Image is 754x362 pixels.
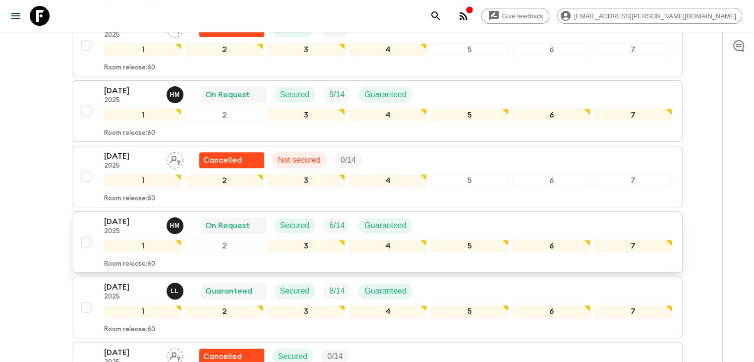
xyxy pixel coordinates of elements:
[513,174,590,187] div: 6
[278,154,321,166] p: Not secured
[72,15,683,76] button: [DATE]2025Assign pack leaderFlash Pack cancellationSecuredTrip Fill1234567Room release:60
[104,216,159,228] p: [DATE]
[335,152,362,168] div: Trip Fill
[167,217,185,234] button: HM
[497,12,549,20] span: Give feedback
[205,220,250,232] p: On Request
[594,174,672,187] div: 7
[185,174,263,187] div: 2
[569,12,742,20] span: [EMAIL_ADDRESS][PERSON_NAME][DOMAIN_NAME]
[185,109,263,121] div: 2
[171,287,179,295] p: L L
[167,286,185,294] span: Luis Lobos
[557,8,742,24] div: [EMAIL_ADDRESS][PERSON_NAME][DOMAIN_NAME]
[104,326,155,334] p: Room release: 60
[104,281,159,293] p: [DATE]
[72,80,683,142] button: [DATE]2025Hob MedinaOn RequestSecuredTrip FillGuaranteed1234567Room release:60
[349,240,427,252] div: 4
[594,43,672,56] div: 7
[341,154,356,166] p: 0 / 14
[594,305,672,318] div: 7
[431,305,509,318] div: 5
[104,174,182,187] div: 1
[267,305,345,318] div: 3
[104,150,159,162] p: [DATE]
[104,195,155,203] p: Room release: 60
[481,8,549,24] a: Give feedback
[104,64,155,72] p: Room release: 60
[274,87,316,103] div: Secured
[329,220,345,232] p: 6 / 14
[364,89,406,101] p: Guaranteed
[104,240,182,252] div: 1
[323,218,350,234] div: Trip Fill
[431,174,509,187] div: 5
[104,129,155,137] p: Room release: 60
[104,31,159,39] p: 2025
[185,240,263,252] div: 2
[167,86,185,103] button: HM
[272,152,327,168] div: Not secured
[513,305,590,318] div: 6
[104,347,159,359] p: [DATE]
[349,43,427,56] div: 4
[274,283,316,299] div: Secured
[203,154,242,166] p: Cancelled
[349,305,427,318] div: 4
[167,89,185,97] span: Hob Medina
[267,43,345,56] div: 3
[104,162,159,170] p: 2025
[185,305,263,318] div: 2
[104,228,159,236] p: 2025
[349,174,427,187] div: 4
[513,43,590,56] div: 6
[167,351,183,359] span: Assign pack leader
[267,174,345,187] div: 3
[104,293,159,301] p: 2025
[167,155,183,163] span: Assign pack leader
[329,285,345,297] p: 8 / 14
[280,89,310,101] p: Secured
[170,91,180,99] p: H M
[431,109,509,121] div: 5
[185,43,263,56] div: 2
[364,285,406,297] p: Guaranteed
[267,109,345,121] div: 3
[323,283,350,299] div: Trip Fill
[280,220,310,232] p: Secured
[205,285,252,297] p: Guaranteed
[72,146,683,207] button: [DATE]2025Assign pack leaderUnable to secureNot securedTrip Fill1234567Room release:60
[513,240,590,252] div: 6
[205,89,250,101] p: On Request
[329,89,345,101] p: 9 / 14
[6,6,26,26] button: menu
[167,283,185,300] button: LL
[594,109,672,121] div: 7
[364,220,406,232] p: Guaranteed
[431,43,509,56] div: 5
[426,6,446,26] button: search adventures
[104,305,182,318] div: 1
[274,218,316,234] div: Secured
[349,109,427,121] div: 4
[280,285,310,297] p: Secured
[72,277,683,338] button: [DATE]2025Luis LobosGuaranteedSecuredTrip FillGuaranteed1234567Room release:60
[167,220,185,228] span: Hob Medina
[199,152,264,168] div: Unable to secure
[513,109,590,121] div: 6
[104,260,155,268] p: Room release: 60
[104,85,159,97] p: [DATE]
[104,97,159,105] p: 2025
[104,43,182,56] div: 1
[323,87,350,103] div: Trip Fill
[170,222,180,230] p: H M
[431,240,509,252] div: 5
[104,109,182,121] div: 1
[594,240,672,252] div: 7
[72,211,683,273] button: [DATE]2025Hob MedinaOn RequestSecuredTrip FillGuaranteed1234567Room release:60
[267,240,345,252] div: 3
